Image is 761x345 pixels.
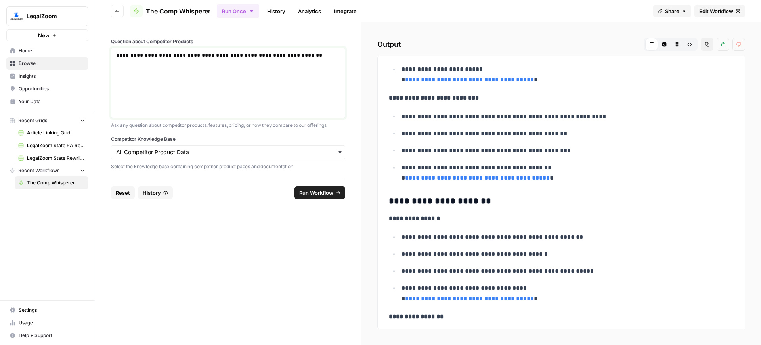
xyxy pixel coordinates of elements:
[15,126,88,139] a: Article Linking Grid
[19,85,85,92] span: Opportunities
[111,136,345,143] label: Competitor Knowledge Base
[111,38,345,45] label: Question about Competitor Products
[27,142,85,149] span: LegalZoom State RA Rewrites
[6,6,88,26] button: Workspace: LegalZoom
[111,121,345,129] p: Ask any question about competitor products, features, pricing, or how they compare to our offerings
[294,186,345,199] button: Run Workflow
[6,70,88,82] a: Insights
[138,186,173,199] button: History
[111,186,135,199] button: Reset
[262,5,290,17] a: History
[6,57,88,70] a: Browse
[6,329,88,342] button: Help + Support
[15,176,88,189] a: The Comp Whisperer
[116,148,340,156] input: All Competitor Product Data
[653,5,691,17] button: Share
[19,307,85,314] span: Settings
[6,304,88,316] a: Settings
[299,189,333,197] span: Run Workflow
[6,44,88,57] a: Home
[27,12,75,20] span: LegalZoom
[6,316,88,329] a: Usage
[6,95,88,108] a: Your Data
[6,115,88,126] button: Recent Grids
[694,5,745,17] a: Edit Workflow
[38,31,50,39] span: New
[18,117,47,124] span: Recent Grids
[19,73,85,80] span: Insights
[146,6,210,16] span: The Comp Whisperer
[377,38,745,51] h2: Output
[19,332,85,339] span: Help + Support
[6,82,88,95] a: Opportunities
[19,60,85,67] span: Browse
[130,5,210,17] a: The Comp Whisperer
[18,167,59,174] span: Recent Workflows
[27,179,85,186] span: The Comp Whisperer
[143,189,161,197] span: History
[293,5,326,17] a: Analytics
[9,9,23,23] img: LegalZoom Logo
[6,29,88,41] button: New
[15,152,88,165] a: LegalZoom State Rewrites INC
[15,139,88,152] a: LegalZoom State RA Rewrites
[699,7,733,15] span: Edit Workflow
[217,4,259,18] button: Run Once
[6,165,88,176] button: Recent Workflows
[19,47,85,54] span: Home
[329,5,361,17] a: Integrate
[27,129,85,136] span: Article Linking Grid
[19,98,85,105] span: Your Data
[665,7,679,15] span: Share
[27,155,85,162] span: LegalZoom State Rewrites INC
[19,319,85,326] span: Usage
[116,189,130,197] span: Reset
[111,163,345,171] p: Select the knowledge base containing competitor product pages and documentation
